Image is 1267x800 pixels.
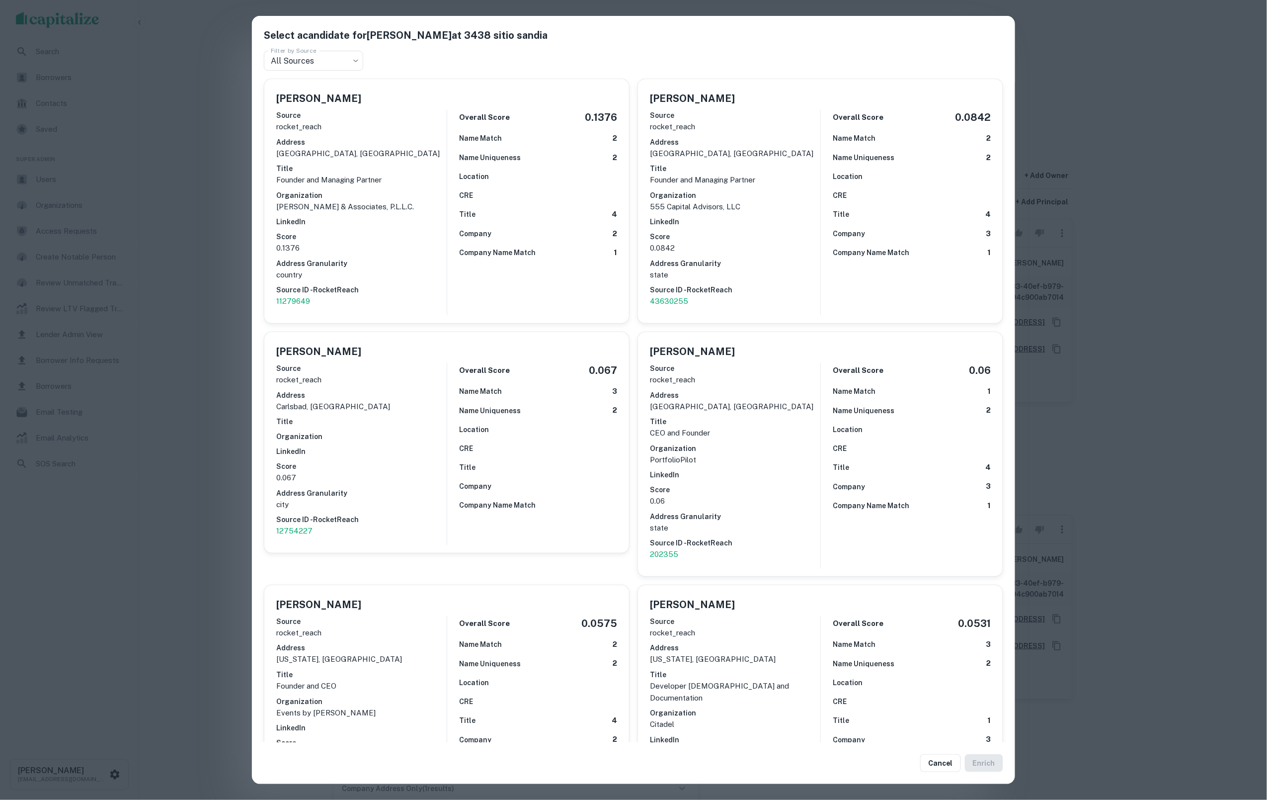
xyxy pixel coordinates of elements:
[650,469,820,480] h6: LinkedIn
[987,715,991,726] h6: 1
[264,51,363,71] div: All Sources
[276,488,447,499] h6: Address Granularity
[276,431,447,442] h6: Organization
[650,669,820,680] h6: Title
[276,201,447,213] p: [PERSON_NAME] & Associates, P.L.L.C.
[833,715,849,726] h6: Title
[920,754,961,772] button: Cancel
[459,715,475,726] h6: Title
[613,228,617,240] h6: 2
[833,386,875,397] h6: Name Match
[833,171,863,182] h6: Location
[987,386,991,397] h6: 1
[833,481,865,492] h6: Company
[276,669,447,680] h6: Title
[276,642,447,653] h6: Address
[581,616,617,631] h5: 0.0575
[276,499,447,511] p: city
[986,734,991,745] h6: 3
[650,258,820,269] h6: Address Granularity
[459,190,473,201] h6: CRE
[585,110,617,125] h5: 0.1376
[276,737,447,748] h6: Score
[833,658,894,669] h6: Name Uniqueness
[650,401,820,413] p: [GEOGRAPHIC_DATA], [GEOGRAPHIC_DATA]
[459,133,502,144] h6: Name Match
[985,209,991,220] h6: 4
[459,365,510,376] h6: Overall Score
[650,597,735,612] h5: [PERSON_NAME]
[650,427,820,439] p: CEO and Founder
[276,514,447,525] h6: Source ID - RocketReach
[459,171,489,182] h6: Location
[833,696,847,707] h6: CRE
[987,247,991,259] h6: 1
[276,472,447,484] p: 0.067
[276,174,447,186] p: Founder and Managing Partner
[276,680,447,692] p: Founder and CEO
[650,390,820,401] h6: Address
[833,424,863,435] h6: Location
[613,405,617,416] h6: 2
[650,91,735,106] h5: [PERSON_NAME]
[276,653,447,665] p: [US_STATE], [GEOGRAPHIC_DATA]
[650,363,820,374] h6: Source
[986,481,991,492] h6: 3
[833,228,865,239] h6: Company
[833,500,909,511] h6: Company Name Match
[459,481,491,492] h6: Company
[833,112,883,123] h6: Overall Score
[986,639,991,650] h6: 3
[276,525,447,537] a: 12754227
[459,228,491,239] h6: Company
[650,416,820,427] h6: Title
[985,462,991,473] h6: 4
[1217,720,1267,768] iframe: Chat Widget
[276,110,447,121] h6: Source
[969,363,991,378] h5: 0.06
[612,209,617,220] h6: 4
[650,110,820,121] h6: Source
[459,112,510,123] h6: Overall Score
[459,639,502,650] h6: Name Match
[276,163,447,174] h6: Title
[276,722,447,733] h6: LinkedIn
[276,390,447,401] h6: Address
[650,495,820,507] p: 0.06
[986,405,991,416] h6: 2
[276,284,447,295] h6: Source ID - RocketReach
[650,616,820,627] h6: Source
[650,201,820,213] p: 555 Capital Advisors, LLC
[833,462,849,473] h6: Title
[833,405,894,416] h6: Name Uniqueness
[833,734,865,745] h6: Company
[271,46,317,55] label: Filter by Source
[459,424,489,435] h6: Location
[833,618,883,629] h6: Overall Score
[955,110,991,125] h5: 0.0842
[650,708,820,718] h6: Organization
[650,642,820,653] h6: Address
[650,216,820,227] h6: LinkedIn
[276,344,361,359] h5: [PERSON_NAME]
[650,443,820,454] h6: Organization
[276,91,361,106] h5: [PERSON_NAME]
[958,616,991,631] h5: 0.0531
[276,707,447,719] p: Events by [PERSON_NAME]
[650,680,820,704] p: Developer [DEMOGRAPHIC_DATA] and Documentation
[986,133,991,144] h6: 2
[264,28,1003,43] h5: Select a candidate for [PERSON_NAME] at 3438 sitio sandia
[650,484,820,495] h6: Score
[613,152,617,164] h6: 2
[276,216,447,227] h6: LinkedIn
[650,295,820,307] a: 43630255
[459,443,473,454] h6: CRE
[833,190,847,201] h6: CRE
[612,715,617,726] h6: 4
[276,148,447,160] p: [GEOGRAPHIC_DATA], [GEOGRAPHIC_DATA]
[650,231,820,242] h6: Score
[833,152,894,163] h6: Name Uniqueness
[650,284,820,295] h6: Source ID - RocketReach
